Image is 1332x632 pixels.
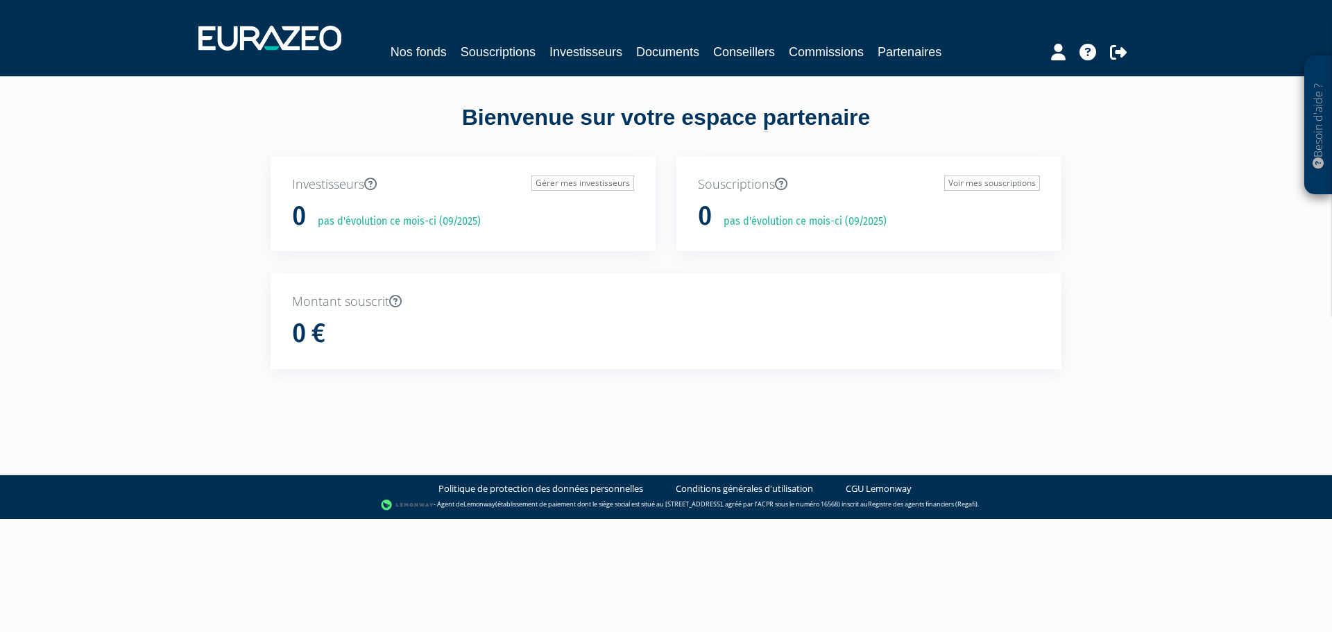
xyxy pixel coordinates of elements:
a: Lemonway [463,499,495,509]
a: Souscriptions [461,42,536,62]
a: Partenaires [878,42,941,62]
div: Bienvenue sur votre espace partenaire [260,102,1072,156]
a: Conseillers [713,42,775,62]
p: Besoin d'aide ? [1310,63,1326,188]
img: logo-lemonway.png [381,498,434,512]
p: Investisseurs [292,176,634,194]
p: Montant souscrit [292,293,1040,311]
a: Nos fonds [391,42,447,62]
a: Investisseurs [549,42,622,62]
p: pas d'évolution ce mois-ci (09/2025) [308,214,481,230]
a: Politique de protection des données personnelles [438,482,643,495]
p: pas d'évolution ce mois-ci (09/2025) [714,214,887,230]
a: Conditions générales d'utilisation [676,482,813,495]
a: Documents [636,42,699,62]
h1: 0 [698,202,712,231]
h1: 0 [292,202,306,231]
img: 1732889491-logotype_eurazeo_blanc_rvb.png [198,26,341,51]
a: Registre des agents financiers (Regafi) [868,499,977,509]
div: - Agent de (établissement de paiement dont le siège social est situé au [STREET_ADDRESS], agréé p... [14,498,1318,512]
h1: 0 € [292,319,325,348]
a: Commissions [789,42,864,62]
a: Gérer mes investisseurs [531,176,634,191]
a: Voir mes souscriptions [944,176,1040,191]
a: CGU Lemonway [846,482,912,495]
p: Souscriptions [698,176,1040,194]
